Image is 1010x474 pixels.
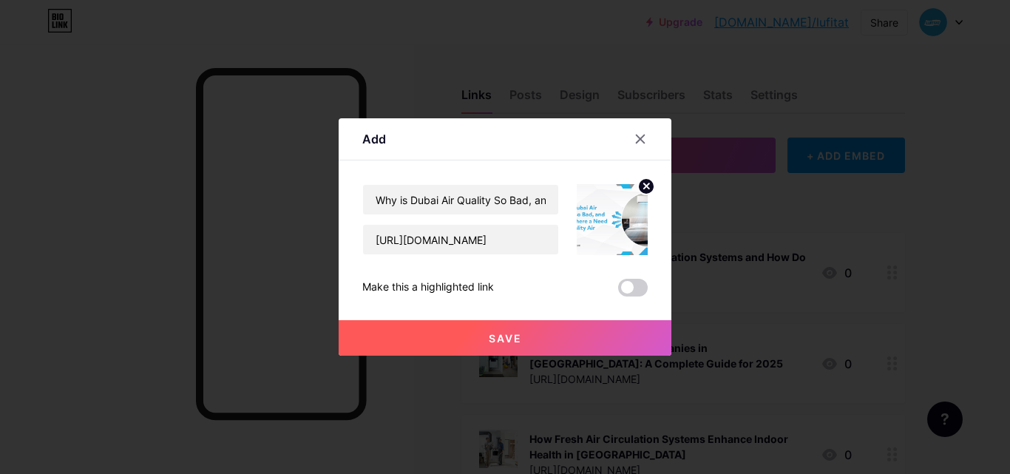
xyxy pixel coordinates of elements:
span: Save [489,332,522,345]
img: link_thumbnail [577,184,648,255]
div: Make this a highlighted link [362,279,494,297]
div: Add [362,130,386,148]
input: URL [363,225,558,254]
button: Save [339,320,671,356]
input: Title [363,185,558,214]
